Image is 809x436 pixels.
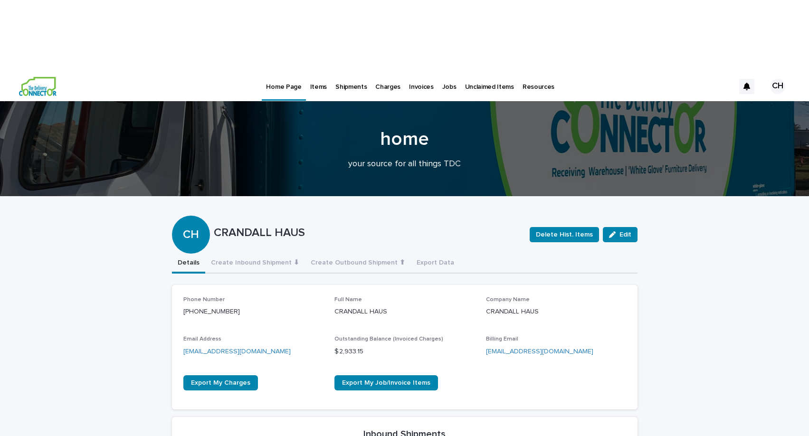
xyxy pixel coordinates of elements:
[334,297,362,303] span: Full Name
[486,297,530,303] span: Company Name
[438,71,461,101] a: Jobs
[172,190,210,242] div: CH
[518,71,559,101] a: Resources
[530,227,599,242] button: Delete Hist. Items
[334,336,443,342] span: Outstanding Balance (Invoiced Charges)
[262,71,305,99] a: Home Page
[183,375,258,390] a: Export My Charges
[619,231,631,238] span: Edit
[486,336,518,342] span: Billing Email
[183,297,225,303] span: Phone Number
[335,71,367,91] p: Shipments
[411,254,460,274] button: Export Data
[183,348,291,355] a: [EMAIL_ADDRESS][DOMAIN_NAME]
[214,226,522,240] p: CRANDALL HAUS
[465,71,514,91] p: Unclaimed Items
[770,79,785,94] div: CH
[461,71,518,101] a: Unclaimed Items
[191,379,250,386] span: Export My Charges
[310,71,327,91] p: Items
[486,307,626,317] p: CRANDALL HAUS
[331,71,371,101] a: Shipments
[405,71,438,101] a: Invoices
[306,71,331,101] a: Items
[172,128,638,151] h1: home
[266,71,301,91] p: Home Page
[409,71,434,91] p: Invoices
[183,308,240,315] a: [PHONE_NUMBER]
[375,71,400,91] p: Charges
[342,379,430,386] span: Export My Job/Invoice Items
[215,159,595,170] p: your source for all things TDC
[19,77,57,96] img: aCWQmA6OSGG0Kwt8cj3c
[334,347,475,357] p: $ 2,933.15
[183,336,221,342] span: Email Address
[603,227,638,242] button: Edit
[442,71,457,91] p: Jobs
[334,375,438,390] a: Export My Job/Invoice Items
[334,307,475,317] p: CRANDALL HAUS
[371,71,405,101] a: Charges
[536,230,593,239] span: Delete Hist. Items
[523,71,554,91] p: Resources
[305,254,411,274] button: Create Outbound Shipment ⬆
[205,254,305,274] button: Create Inbound Shipment ⬇
[486,348,593,355] a: [EMAIL_ADDRESS][DOMAIN_NAME]
[172,254,205,274] button: Details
